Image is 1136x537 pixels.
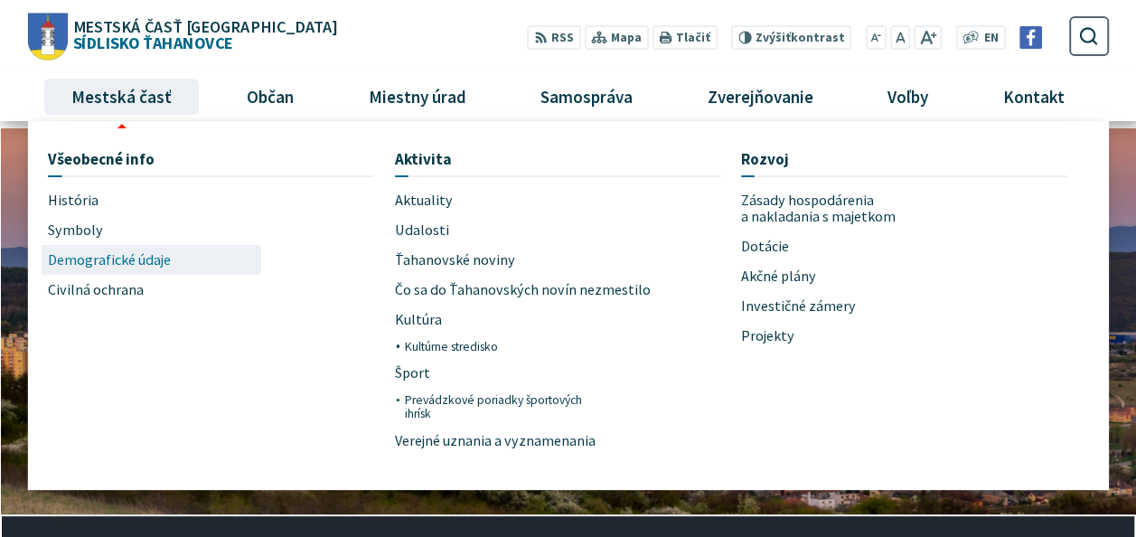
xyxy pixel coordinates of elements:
[395,359,601,389] a: Šport
[395,426,596,456] span: Verejné uznania a vyznamenania
[48,215,254,245] a: Symboly
[741,321,794,351] span: Projekty
[979,29,1003,48] a: EN
[361,72,473,121] span: Miestny úrad
[48,215,103,245] span: Symboly
[676,31,710,45] span: Tlačiť
[881,72,935,121] span: Voľby
[890,25,910,50] button: Nastaviť pôvodnú veľkosť písma
[67,18,336,51] h1: Sídlisko Ťahanovce
[731,25,851,50] button: Zvýšiťkontrast
[338,72,496,121] a: Miestny úrad
[395,245,515,275] span: Ťahanovské noviny
[866,25,887,50] button: Zmenšiť veľkosť písma
[611,29,642,48] span: Mapa
[1019,26,1042,49] img: Prejsť na Facebook stránku
[395,142,721,175] a: Aktivita
[405,334,498,358] span: Kultúrne stredisko
[395,359,430,389] span: Šport
[395,275,721,305] a: Čo sa do Ťahanovských novín nezmestilo
[700,72,820,121] span: Zverejňovanie
[405,334,601,358] a: Kultúrne stredisko
[48,186,99,216] span: História
[48,275,254,305] a: Civilná ochrana
[741,291,856,321] span: Investičné zámery
[42,72,202,121] a: Mestská časť
[857,72,958,121] a: Voľby
[741,142,1067,175] a: Rozvoj
[27,13,67,60] img: Prejsť na domovskú stránku
[741,321,947,351] a: Projekty
[48,186,254,216] a: História
[677,72,843,121] a: Zverejňovanie
[239,72,300,121] span: Občan
[27,13,336,60] a: Logo Sídlisko Ťahanovce, prejsť na domovskú stránku.
[527,25,580,50] a: RSS
[405,389,601,426] a: Prevádzkové poriadky športových ihrísk
[741,291,947,321] a: Investičné zámery
[216,72,324,121] a: Občan
[741,186,947,232] a: Zásady hospodárenia a nakladania s majetkom
[510,72,662,121] a: Samospráva
[48,275,144,305] span: Civilná ochrana
[72,18,336,34] span: Mestská časť [GEOGRAPHIC_DATA]
[756,31,845,45] span: kontrast
[48,245,171,275] span: Demografické údaje
[395,186,453,216] span: Aktuality
[395,215,449,245] span: Udalosti
[395,245,601,275] a: Ťahanovské noviny
[984,29,999,48] span: EN
[652,25,717,50] button: Tlačiť
[395,275,651,305] span: Čo sa do Ťahanovských novín nezmestilo
[741,231,789,261] span: Dotácie
[551,29,574,48] span: RSS
[741,261,816,291] span: Akčné plány
[914,25,942,50] button: Zväčšiť veľkosť písma
[48,142,155,175] span: Všeobecné info
[395,426,601,456] a: Verejné uznania a vyznamenania
[996,72,1071,121] span: Kontakt
[756,30,791,45] span: Zvýšiť
[741,142,789,175] span: Rozvoj
[395,305,442,334] span: Kultúra
[65,72,179,121] span: Mestská časť
[533,72,639,121] span: Samospráva
[48,245,254,275] a: Demografické údaje
[395,215,721,245] a: Udalosti
[741,231,1067,261] a: Dotácie
[395,142,452,175] span: Aktivita
[741,261,947,291] a: Akčné plány
[48,142,374,175] a: Všeobecné info
[584,25,648,50] a: Mapa
[395,186,721,216] a: Aktuality
[395,305,601,334] a: Kultúra
[972,72,1094,121] a: Kontakt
